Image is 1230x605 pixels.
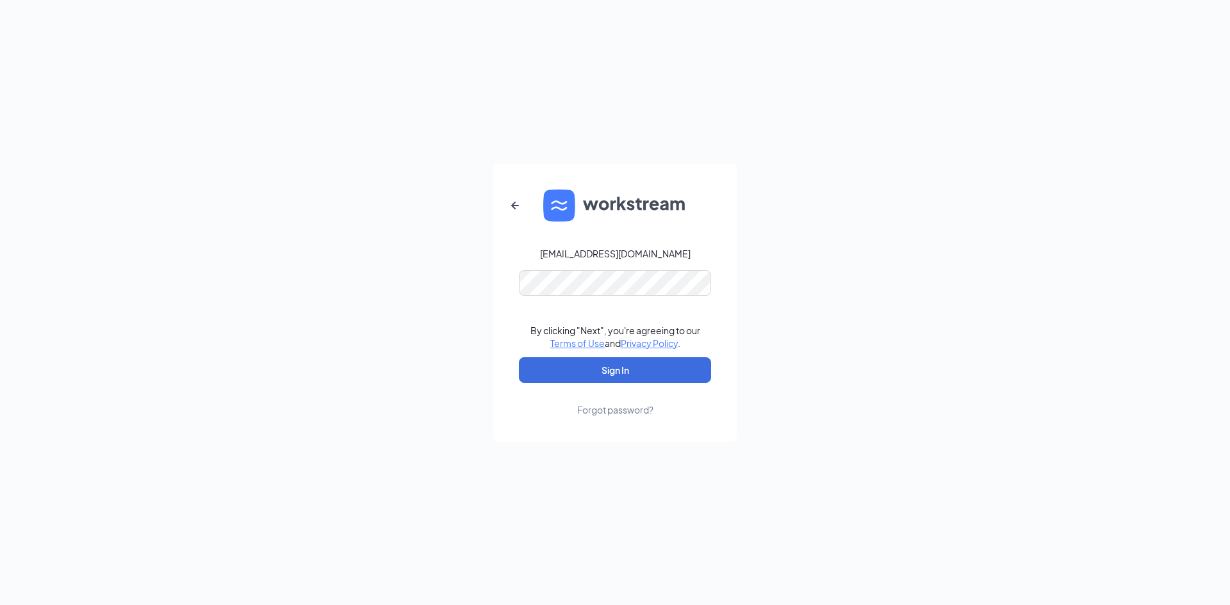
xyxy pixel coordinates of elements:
[500,190,530,221] button: ArrowLeftNew
[519,357,711,383] button: Sign In
[530,324,700,350] div: By clicking "Next", you're agreeing to our and .
[577,383,653,416] a: Forgot password?
[621,337,678,349] a: Privacy Policy
[577,403,653,416] div: Forgot password?
[507,198,523,213] svg: ArrowLeftNew
[550,337,605,349] a: Terms of Use
[543,190,687,222] img: WS logo and Workstream text
[540,247,691,260] div: [EMAIL_ADDRESS][DOMAIN_NAME]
